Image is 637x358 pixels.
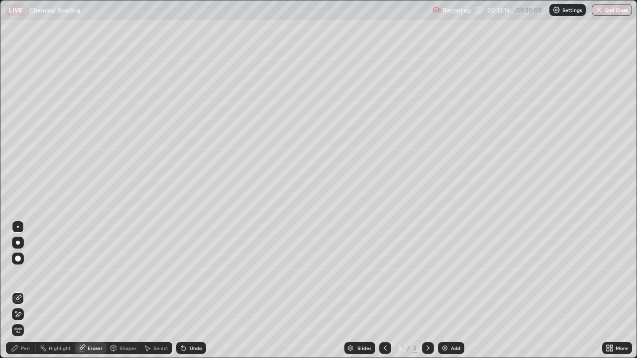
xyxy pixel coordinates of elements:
img: recording.375f2c34.svg [433,6,441,14]
button: End Class [592,4,632,16]
span: Erase all [12,327,23,333]
div: 3 [395,345,405,351]
p: Settings [562,7,582,12]
img: class-settings-icons [552,6,560,14]
p: LIVE [9,6,22,14]
div: Undo [190,346,202,351]
div: Eraser [88,346,103,351]
div: Shapes [119,346,136,351]
div: Pen [21,346,30,351]
div: Slides [357,346,371,351]
div: / [407,345,410,351]
div: Highlight [49,346,71,351]
p: Chemical Bonding [29,6,80,14]
img: add-slide-button [441,344,449,352]
img: end-class-cross [595,6,603,14]
div: 3 [412,344,418,353]
div: More [616,346,628,351]
div: Select [153,346,168,351]
p: Recording [443,6,471,14]
div: Add [451,346,460,351]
